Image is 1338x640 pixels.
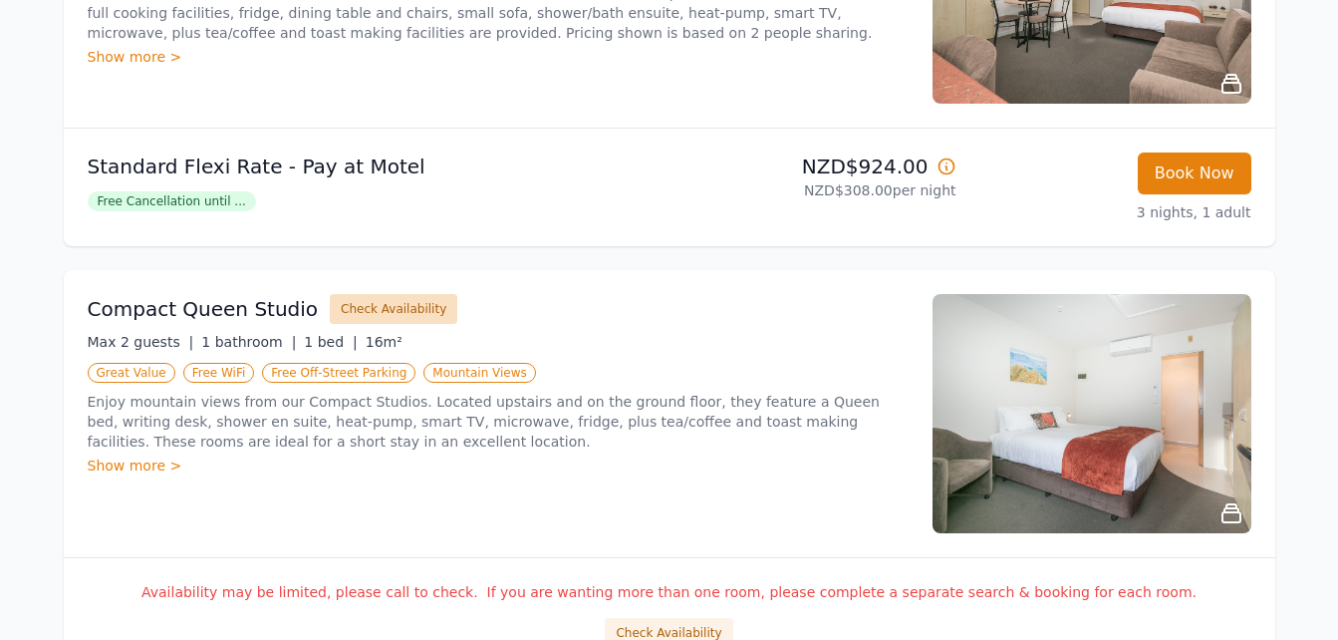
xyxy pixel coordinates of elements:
[88,47,909,67] div: Show more >
[88,191,256,211] span: Free Cancellation until ...
[88,334,194,350] span: Max 2 guests |
[677,180,956,200] p: NZD$308.00 per night
[262,363,415,383] span: Free Off-Street Parking
[88,582,1251,602] p: Availability may be limited, please call to check. If you are wanting more than one room, please ...
[366,334,402,350] span: 16m²
[677,153,956,180] p: NZD$924.00
[88,363,175,383] span: Great Value
[88,456,909,476] div: Show more >
[423,363,535,383] span: Mountain Views
[1138,153,1251,194] button: Book Now
[304,334,357,350] span: 1 bed |
[88,153,662,180] p: Standard Flexi Rate - Pay at Motel
[330,294,457,324] button: Check Availability
[201,334,296,350] span: 1 bathroom |
[88,295,319,323] h3: Compact Queen Studio
[972,202,1251,222] p: 3 nights, 1 adult
[183,363,255,383] span: Free WiFi
[88,392,909,452] p: Enjoy mountain views from our Compact Studios. Located upstairs and on the ground floor, they fea...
